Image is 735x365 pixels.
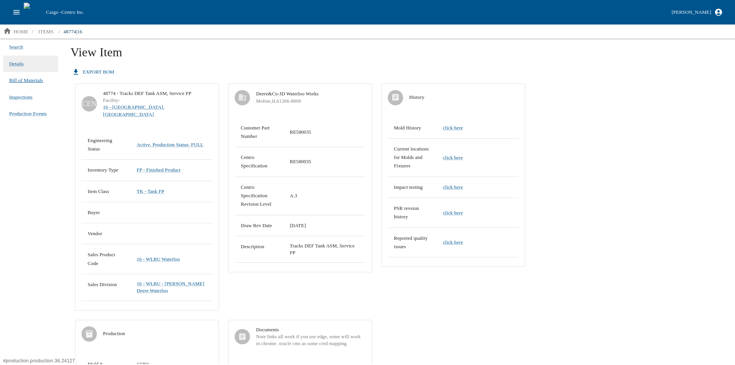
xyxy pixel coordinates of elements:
div: Facility - [103,97,212,118]
span: Note links all work if you use edge, some will work in chrome. oracle cms as some cred mapping [256,333,366,347]
td: Buyer [82,202,131,223]
a: 16 - WLBU - [PERSON_NAME] Deere Waterloo [137,281,204,293]
a: click here [443,210,463,216]
div: Moline , IL 61266-8808 [256,98,366,105]
button: export BOM [70,65,117,79]
td: RE580035 [284,147,366,177]
a: Bill of Materials [9,75,43,86]
div: [PERSON_NAME] [671,8,711,17]
span: Production Events [9,110,47,118]
span: 03/15/2016 12:00 AM [290,223,306,228]
p: 48774|16 [64,28,82,36]
td: Current locations for Molds and Fixtures [388,138,437,177]
a: click here [443,184,463,190]
a: items [34,26,58,38]
a: Search [9,42,23,52]
td: Draw Rev Date [235,215,284,236]
img: cargo logo [24,3,43,22]
h1: View Item [70,45,726,65]
li: / [32,28,33,36]
span: Inspections [9,93,33,101]
span: Details [9,60,24,68]
a: 16 - [GEOGRAPHIC_DATA], [GEOGRAPHIC_DATA] [103,104,212,118]
span: Search [9,43,23,51]
button: [PERSON_NAME] [668,6,726,19]
td: RE580035 [284,118,366,147]
li: / [59,28,60,36]
span: Documents [256,326,366,333]
td: Centro Specification Revision Level [235,177,284,215]
a: FP - Finished Product [137,167,181,173]
a: click here [443,125,463,131]
a: 16 - WLBU Waterloo [137,257,180,262]
td: Tracks DEF Tank ASM, Service FP [284,236,366,263]
a: Details [9,59,24,69]
td: A.3 [284,177,366,215]
div: Cargo - [43,8,668,16]
span: Bill of Materials [9,77,43,84]
span: History [409,94,519,101]
div: 48774 - Tracks DEF Tank ASM, Service FP [103,90,212,97]
td: Mold History [388,118,437,139]
a: Active, Production Status: FULL [137,142,204,147]
td: PSR revsion history [388,198,437,228]
div: CEN [82,96,97,111]
p: home [13,28,28,36]
a: TK - Tank FP [137,189,164,194]
a: 48774|16 [60,26,85,38]
a: click here [443,239,463,245]
a: click here [443,155,463,160]
td: Sales Division [82,274,131,301]
td: Impact testing [388,177,437,198]
td: Inventory Type [82,160,131,181]
td: Centro Specification [235,147,284,177]
td: Customer Part Number [235,118,284,147]
td: Engineering Status [82,130,131,160]
td: Sales Product Code [82,244,131,274]
a: Inspections [9,92,33,103]
td: Item Class [82,181,131,202]
td: Vendor [82,223,131,244]
button: open drawer [9,5,24,20]
span: Deere&Co-JD Waterloo Works [256,90,366,97]
td: Reported quality issues [388,228,437,257]
td: Description [235,236,284,263]
p: items [38,28,54,36]
span: Production [103,330,212,337]
span: Centro Inc. [61,9,84,15]
a: Production Events [9,108,47,119]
